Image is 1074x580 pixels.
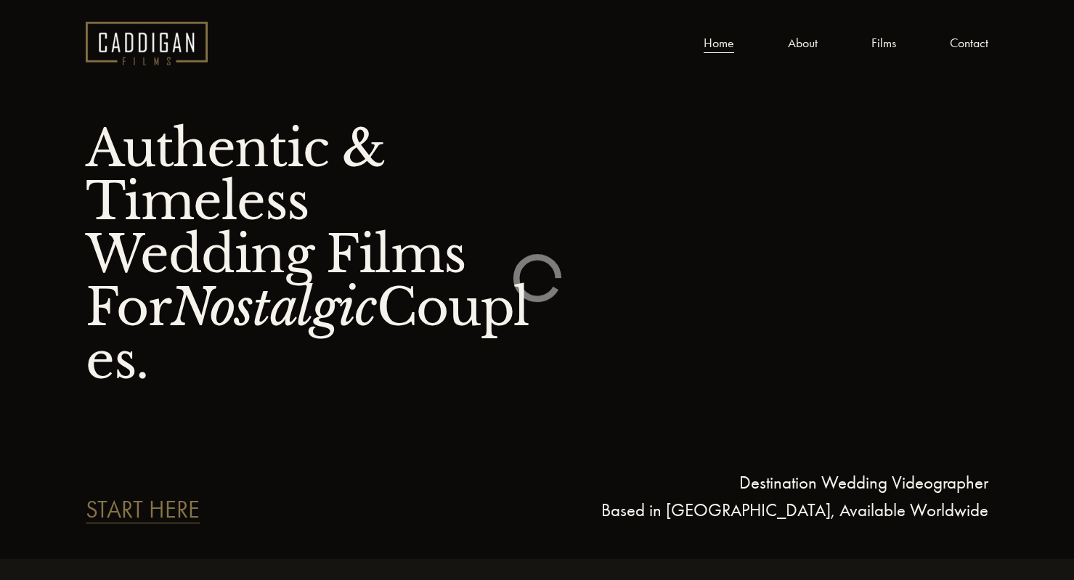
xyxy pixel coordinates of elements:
em: Nostalgic [171,277,377,339]
a: START HERE [86,498,200,522]
a: Contact [950,32,988,54]
img: Caddigan Films [86,22,207,65]
p: Destination Wedding Videographer Based in [GEOGRAPHIC_DATA], Available Worldwide [537,469,988,523]
a: Home [704,32,734,54]
h1: Authentic & Timeless Wedding Films For Couples. [86,123,537,388]
a: About [788,32,818,54]
a: Films [871,32,896,54]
